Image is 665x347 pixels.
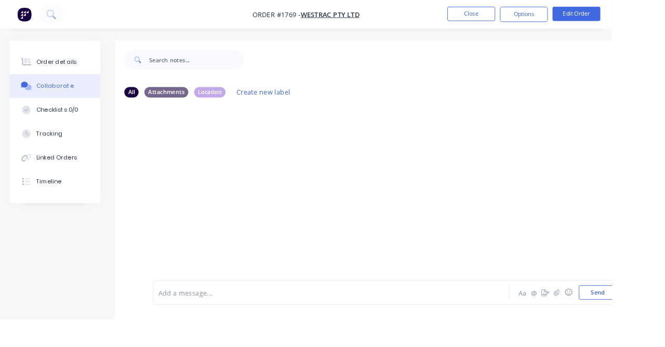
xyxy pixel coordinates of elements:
div: Timeline [39,193,67,202]
div: Tracking [39,141,68,150]
button: Collaborate [10,81,109,106]
button: Linked Orders [10,158,109,184]
button: Order details [10,55,109,81]
div: Attachments [157,95,205,106]
input: Search notes... [162,55,265,75]
div: Location [211,95,245,106]
button: Close [486,7,538,23]
span: Order #1769 - [274,11,327,21]
button: Edit Order [601,7,653,23]
button: Tracking [10,132,109,158]
img: Factory [19,8,34,23]
div: Linked Orders [39,167,84,176]
button: Timeline [10,184,109,210]
button: Options [543,7,595,24]
div: All [135,95,151,106]
button: Create new label [251,93,321,107]
button: Aa [562,312,574,324]
div: Order details [39,63,84,72]
button: Checklists 0/0 [10,106,109,132]
div: Checklists 0/0 [39,115,85,124]
button: @ [574,312,587,324]
a: WesTrac Pty Ltd [327,11,391,21]
div: Collaborate [39,89,81,98]
button: ☺ [611,312,624,324]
